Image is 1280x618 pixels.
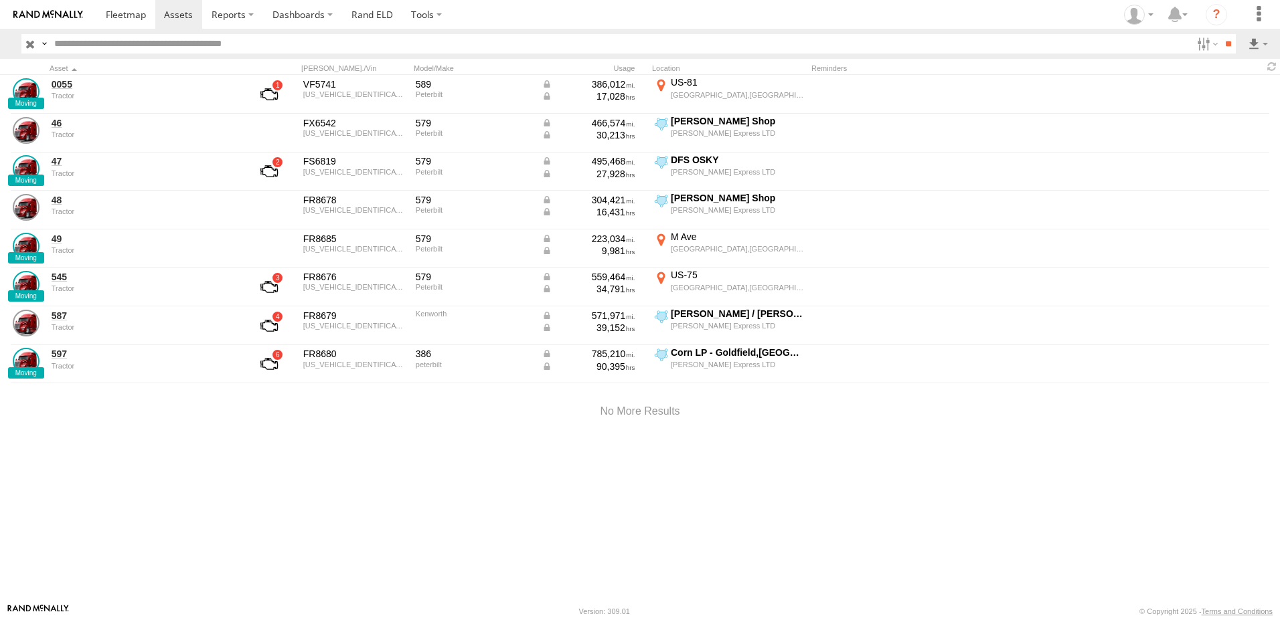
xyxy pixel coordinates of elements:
[52,348,235,360] a: 597
[579,607,630,615] div: Version: 309.01
[416,129,532,137] div: Peterbilt
[303,90,406,98] div: 1XPBDP9X0LD665692
[13,194,39,221] a: View Asset Details
[52,169,235,177] div: undefined
[303,322,406,330] div: 1XDAD49X36J139868
[671,76,804,88] div: US-81
[244,310,294,342] a: View Asset with Fault/s
[13,348,39,375] a: View Asset Details
[542,117,635,129] div: Data from Vehicle CANbus
[671,231,804,243] div: M Ave
[416,168,532,176] div: Peterbilt
[542,322,635,334] div: Data from Vehicle CANbus
[50,64,237,73] div: Click to Sort
[7,605,69,618] a: Visit our Website
[303,117,406,129] div: FX6542
[52,194,235,206] a: 48
[671,90,804,100] div: [GEOGRAPHIC_DATA],[GEOGRAPHIC_DATA]
[303,245,406,253] div: 1XPBD49X0RD687005
[52,271,235,283] a: 545
[303,206,406,214] div: 1XPBD49X6PD860006
[671,269,804,281] div: US-75
[542,233,635,245] div: Data from Vehicle CANbus
[1264,60,1280,73] span: Refresh
[416,233,532,245] div: 579
[52,92,235,100] div: undefined
[671,128,804,138] div: [PERSON_NAME] Express LTD
[1247,34,1269,54] label: Export results as...
[244,271,294,303] a: View Asset with Fault/s
[1206,4,1227,25] i: ?
[244,348,294,380] a: View Asset with Fault/s
[542,206,635,218] div: Data from Vehicle CANbus
[542,168,635,180] div: Data from Vehicle CANbus
[416,245,532,253] div: Peterbilt
[1119,5,1158,25] div: Tim Zylstra
[416,194,532,206] div: 579
[542,283,635,295] div: Data from Vehicle CANbus
[671,308,804,320] div: [PERSON_NAME] / [PERSON_NAME]
[303,168,406,176] div: 1XPBDP9X0LD665787
[13,78,39,105] a: View Asset Details
[52,284,235,292] div: undefined
[244,155,294,187] a: View Asset with Fault/s
[416,90,532,98] div: Peterbilt
[542,245,635,257] div: Data from Vehicle CANbus
[303,283,406,291] div: 1XPBD49X8LD664773
[303,271,406,283] div: FR8676
[416,360,532,369] div: peterbilt
[303,360,406,369] div: 1XPHD49X1CD144649
[652,308,806,344] label: Click to View Current Location
[303,348,406,360] div: FR8680
[652,64,806,73] div: Location
[416,78,532,90] div: 589
[52,246,235,254] div: undefined
[1202,607,1273,615] a: Terms and Conditions
[652,154,806,190] label: Click to View Current Location
[671,115,804,127] div: [PERSON_NAME] Shop
[416,310,532,318] div: Kenworth
[542,155,635,167] div: Data from Vehicle CANbus
[303,129,406,137] div: 1XPBDP9X5LD665686
[416,206,532,214] div: Peterbilt
[416,155,532,167] div: 579
[652,231,806,267] label: Click to View Current Location
[52,233,235,245] a: 49
[671,321,804,330] div: [PERSON_NAME] Express LTD
[542,348,635,360] div: Data from Vehicle CANbus
[671,205,804,215] div: [PERSON_NAME] Express LTD
[416,283,532,291] div: Peterbilt
[416,348,532,360] div: 386
[671,360,804,369] div: [PERSON_NAME] Express LTD
[671,154,804,166] div: DFS OSKY
[303,194,406,206] div: FR8678
[652,269,806,305] label: Click to View Current Location
[652,115,806,151] label: Click to View Current Location
[52,362,235,370] div: undefined
[542,129,635,141] div: Data from Vehicle CANbus
[13,10,83,19] img: rand-logo.svg
[416,271,532,283] div: 579
[13,271,39,298] a: View Asset Details
[542,78,635,90] div: Data from Vehicle CANbus
[540,64,647,73] div: Usage
[542,310,635,322] div: Data from Vehicle CANbus
[52,130,235,138] div: undefined
[303,78,406,90] div: VF5741
[542,271,635,283] div: Data from Vehicle CANbus
[416,117,532,129] div: 579
[303,155,406,167] div: FS6819
[542,90,635,102] div: Data from Vehicle CANbus
[13,155,39,182] a: View Asset Details
[13,117,39,144] a: View Asset Details
[414,64,534,73] div: Model/Make
[244,78,294,110] a: View Asset with Fault/s
[1139,607,1273,615] div: © Copyright 2025 -
[39,34,50,54] label: Search Query
[671,192,804,204] div: [PERSON_NAME] Shop
[671,283,804,292] div: [GEOGRAPHIC_DATA],[GEOGRAPHIC_DATA]
[52,207,235,215] div: undefined
[303,310,406,322] div: FR8679
[542,194,635,206] div: Data from Vehicle CANbus
[13,233,39,260] a: View Asset Details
